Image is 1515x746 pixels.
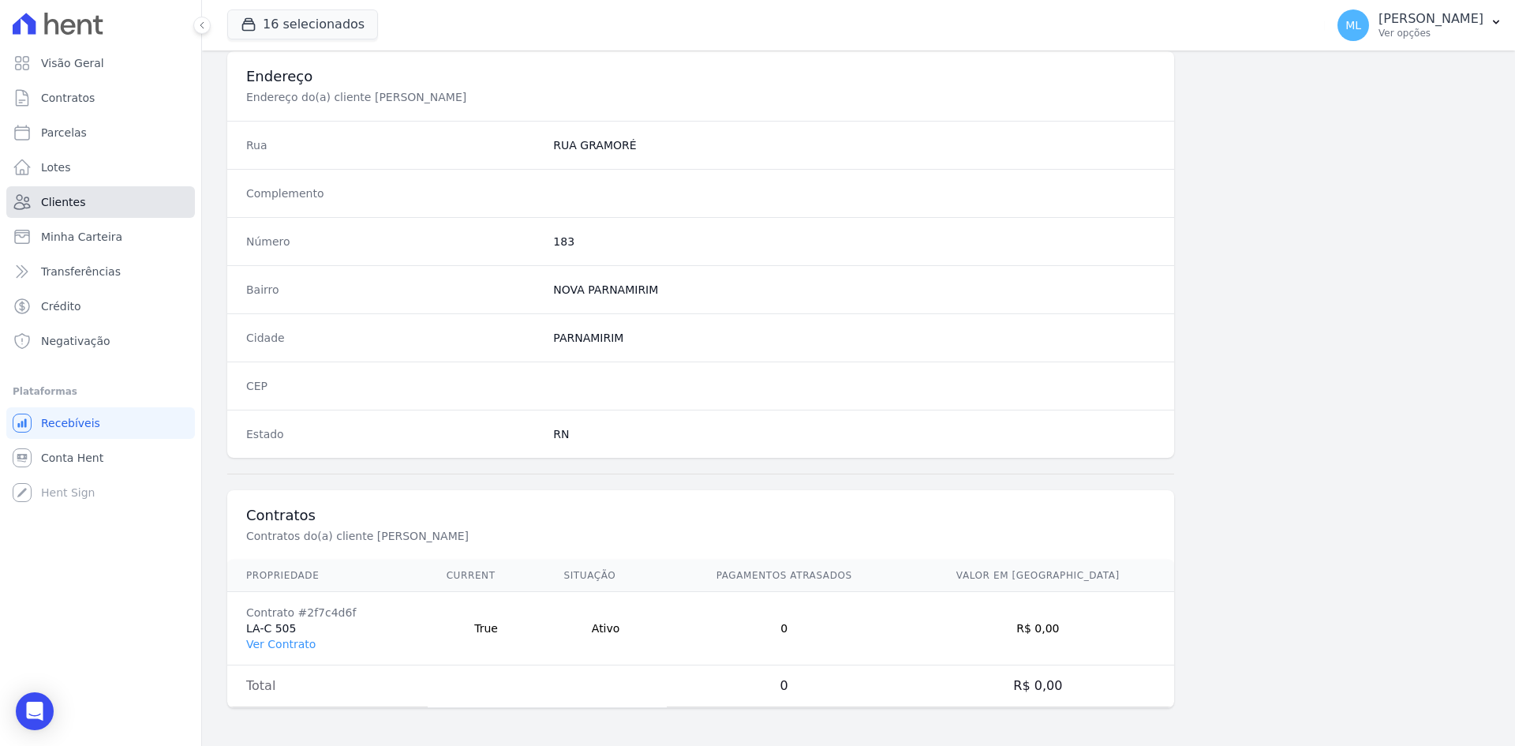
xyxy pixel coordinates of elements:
[227,9,378,39] button: 16 selecionados
[667,665,902,707] td: 0
[6,221,195,253] a: Minha Carteira
[246,137,541,153] dt: Rua
[6,82,195,114] a: Contratos
[902,592,1174,665] td: R$ 0,00
[428,592,545,665] td: True
[246,528,776,544] p: Contratos do(a) cliente [PERSON_NAME]
[41,159,71,175] span: Lotes
[227,560,428,592] th: Propriedade
[41,55,104,71] span: Visão Geral
[6,117,195,148] a: Parcelas
[6,407,195,439] a: Recebíveis
[16,692,54,730] div: Open Intercom Messenger
[667,592,902,665] td: 0
[246,426,541,442] dt: Estado
[246,186,541,201] dt: Complemento
[553,330,1155,346] dd: PARNAMIRIM
[1325,3,1515,47] button: ML [PERSON_NAME] Ver opções
[6,325,195,357] a: Negativação
[553,234,1155,249] dd: 183
[553,137,1155,153] dd: RUA GRAMORÉ
[544,592,666,665] td: Ativo
[544,560,666,592] th: Situação
[41,125,87,141] span: Parcelas
[41,90,95,106] span: Contratos
[6,442,195,474] a: Conta Hent
[41,333,110,349] span: Negativação
[246,638,316,650] a: Ver Contrato
[902,560,1174,592] th: Valor em [GEOGRAPHIC_DATA]
[428,560,545,592] th: Current
[246,330,541,346] dt: Cidade
[246,605,409,620] div: Contrato #2f7c4d6f
[246,234,541,249] dt: Número
[246,282,541,298] dt: Bairro
[246,67,1155,86] h3: Endereço
[553,282,1155,298] dd: NOVA PARNAMIRIM
[246,378,541,394] dt: CEP
[246,89,776,105] p: Endereço do(a) cliente [PERSON_NAME]
[1378,11,1483,27] p: [PERSON_NAME]
[6,256,195,287] a: Transferências
[667,560,902,592] th: Pagamentos Atrasados
[41,415,100,431] span: Recebíveis
[1345,20,1361,31] span: ML
[227,665,428,707] td: Total
[246,506,1155,525] h3: Contratos
[6,186,195,218] a: Clientes
[41,194,85,210] span: Clientes
[41,298,81,314] span: Crédito
[13,382,189,401] div: Plataformas
[227,592,428,665] td: LA-C 505
[1378,27,1483,39] p: Ver opções
[6,152,195,183] a: Lotes
[6,291,195,322] a: Crédito
[553,426,1155,442] dd: RN
[41,450,103,466] span: Conta Hent
[41,229,122,245] span: Minha Carteira
[6,47,195,79] a: Visão Geral
[902,665,1174,707] td: R$ 0,00
[41,264,121,279] span: Transferências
